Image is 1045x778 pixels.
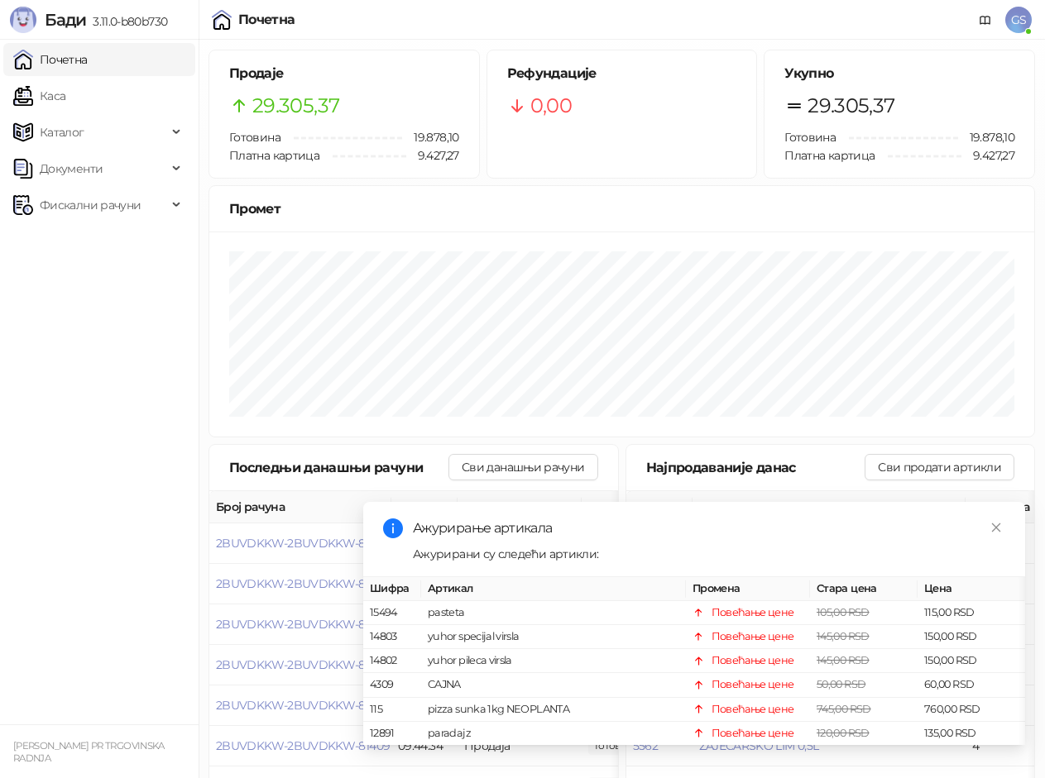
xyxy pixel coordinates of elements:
[990,522,1002,533] span: close
[383,518,403,538] span: info-circle
[421,577,686,601] th: Артикал
[363,722,421,746] td: 12891
[817,727,870,739] span: 120,00 RSD
[363,625,421,649] td: 14803
[918,698,1025,722] td: 760,00 RSD
[216,576,386,591] button: 2BUVDKKW-2BUVDKKW-81413
[646,457,865,478] div: Најпродаваније данас
[918,722,1025,746] td: 135,00 RSD
[918,650,1025,674] td: 150,00 RSD
[712,701,794,718] div: Повећање цене
[13,740,165,764] small: [PERSON_NAME] PR TRGOVINSKA RADNJA
[40,116,84,149] span: Каталог
[421,698,686,722] td: pizza sunka 1kg NEOPLANTA
[229,64,459,84] h5: Продаје
[363,674,421,698] td: 4309
[40,189,141,222] span: Фискални рачуни
[413,518,1005,538] div: Ажурирање артикала
[216,738,390,753] button: 2BUVDKKW-2BUVDKKW-81409
[363,577,421,601] th: Шифра
[712,677,794,694] div: Повећање цене
[712,628,794,645] div: Повећање цене
[784,130,836,145] span: Готовина
[229,457,448,478] div: Последњи данашњи рачуни
[413,545,1005,563] div: Ажурирани су следећи артикли:
[86,14,167,29] span: 3.11.0-b80b730
[530,90,572,122] span: 0,00
[216,698,386,713] button: 2BUVDKKW-2BUVDKKW-81410
[406,146,459,165] span: 9.427,27
[229,148,319,163] span: Платна картица
[582,491,747,523] th: Начини плаћања
[686,577,810,601] th: Промена
[40,152,103,185] span: Документи
[421,722,686,746] td: paradajz
[402,128,458,146] span: 19.878,10
[961,146,1014,165] span: 9.427,27
[216,617,386,632] button: 2BUVDKKW-2BUVDKKW-81412
[421,601,686,625] td: pasteta
[918,674,1025,698] td: 60,00 RSD
[817,606,870,618] span: 105,00 RSD
[13,43,88,76] a: Почетна
[817,630,870,642] span: 145,00 RSD
[817,679,865,691] span: 50,00 RSD
[808,90,894,122] span: 29.305,37
[712,725,794,742] div: Повећање цене
[448,454,597,480] button: Сви данашњи рачуни
[972,7,999,33] a: Документација
[712,604,794,621] div: Повећање цене
[817,703,871,715] span: 745,00 RSD
[421,674,686,698] td: CAJNA
[987,518,1005,537] a: Close
[958,128,1014,146] span: 19.878,10
[216,536,386,551] button: 2BUVDKKW-2BUVDKKW-81414
[918,577,1025,601] th: Цена
[626,491,693,523] th: Шифра
[817,655,870,667] span: 145,00 RSD
[252,90,339,122] span: 29.305,37
[507,64,737,84] h5: Рефундације
[784,148,875,163] span: Платна картица
[810,577,918,601] th: Стара цена
[363,601,421,625] td: 15494
[13,79,65,112] a: Каса
[229,198,1014,219] div: Промет
[391,491,458,523] th: Време
[1005,7,1032,33] span: GS
[216,657,383,672] button: 2BUVDKKW-2BUVDKKW-81411
[209,491,391,523] th: Број рачуна
[458,491,582,523] th: Врста трансакције
[363,650,421,674] td: 14802
[421,650,686,674] td: yuhor pileca virsla
[693,491,966,523] th: Назив
[918,601,1025,625] td: 115,00 RSD
[363,698,421,722] td: 115
[918,625,1025,649] td: 150,00 RSD
[865,454,1014,480] button: Сви продати артикли
[784,64,1014,84] h5: Укупно
[10,7,36,33] img: Logo
[45,10,86,30] span: Бади
[421,625,686,649] td: yuhor specijal virsla
[229,130,280,145] span: Готовина
[966,491,1040,523] th: Количина
[238,13,295,26] div: Почетна
[712,653,794,670] div: Повећање цене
